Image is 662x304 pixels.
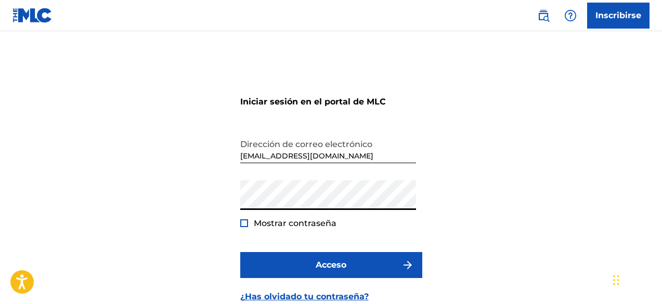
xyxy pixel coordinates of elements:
[254,218,336,228] font: Mostrar contraseña
[240,292,369,301] font: ¿Has olvidado tu contraseña?
[560,5,581,26] div: Ayuda
[401,259,414,271] img: f7272a7cc735f4ea7f67.svg
[240,290,369,303] a: ¿Has olvidado tu contraseña?
[613,265,619,296] div: Arrastrar
[595,10,641,20] font: Inscribirse
[240,97,386,107] font: Iniciar sesión en el portal de MLC
[564,9,577,22] img: ayuda
[610,254,662,304] div: Widget de chat
[12,8,53,23] img: Logotipo del MLC
[537,9,550,22] img: buscar
[533,5,554,26] a: Búsqueda pública
[610,254,662,304] iframe: Chat Widget
[587,3,650,29] a: Inscribirse
[316,260,346,270] font: Acceso
[240,252,422,278] button: Acceso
